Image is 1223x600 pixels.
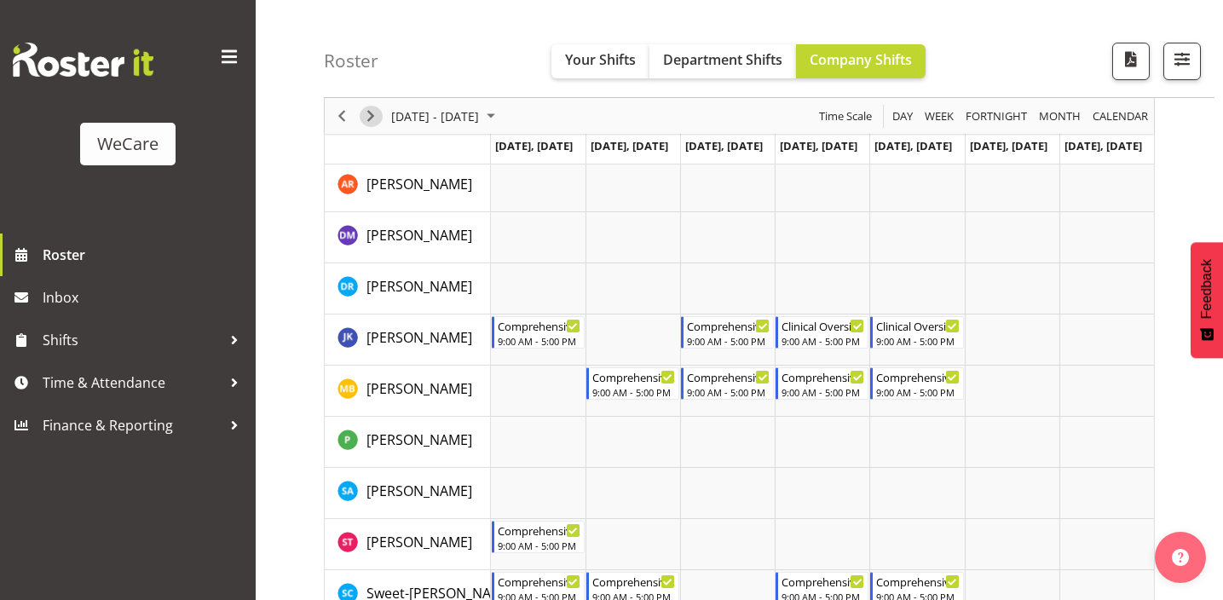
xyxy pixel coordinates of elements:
[498,573,580,590] div: Comprehensive Consult
[1163,43,1201,80] button: Filter Shifts
[1064,138,1142,153] span: [DATE], [DATE]
[366,225,472,245] a: [PERSON_NAME]
[1199,259,1214,319] span: Feedback
[366,277,472,296] span: [PERSON_NAME]
[366,481,472,501] a: [PERSON_NAME]
[1037,106,1082,127] span: Month
[498,522,580,539] div: Comprehensive Consult
[681,367,774,400] div: Matthew Brewer"s event - Comprehensive Consult Begin From Wednesday, September 10, 2025 at 9:00:0...
[782,385,864,399] div: 9:00 AM - 5:00 PM
[327,98,356,134] div: Previous
[1036,106,1084,127] button: Timeline Month
[923,106,955,127] span: Week
[874,138,952,153] span: [DATE], [DATE]
[366,482,472,500] span: [PERSON_NAME]
[890,106,916,127] button: Timeline Day
[325,314,491,366] td: John Ko resource
[366,378,472,399] a: [PERSON_NAME]
[876,368,959,385] div: Comprehensive Consult
[810,50,912,69] span: Company Shifts
[366,328,472,347] span: [PERSON_NAME]
[325,212,491,263] td: Deepti Mahajan resource
[43,327,222,353] span: Shifts
[1172,549,1189,566] img: help-xxl-2.png
[331,106,354,127] button: Previous
[13,43,153,77] img: Rosterit website logo
[876,573,959,590] div: Comprehensive Consult
[325,366,491,417] td: Matthew Brewer resource
[796,44,926,78] button: Company Shifts
[870,316,963,349] div: John Ko"s event - Clinical Oversight Begin From Friday, September 12, 2025 at 9:00:00 AM GMT+12:0...
[325,519,491,570] td: Simone Turner resource
[366,430,472,449] span: [PERSON_NAME]
[780,138,857,153] span: [DATE], [DATE]
[891,106,914,127] span: Day
[817,106,874,127] span: Time Scale
[498,539,580,552] div: 9:00 AM - 5:00 PM
[551,44,649,78] button: Your Shifts
[325,263,491,314] td: Deepti Raturi resource
[592,573,675,590] div: Comprehensive Consult
[43,412,222,438] span: Finance & Reporting
[782,334,864,348] div: 9:00 AM - 5:00 PM
[325,468,491,519] td: Sarah Abbott resource
[592,368,675,385] div: Comprehensive Consult
[43,370,222,395] span: Time & Attendance
[498,317,580,334] div: Comprehensive Consult
[495,138,573,153] span: [DATE], [DATE]
[492,316,585,349] div: John Ko"s event - Comprehensive Consult Begin From Monday, September 8, 2025 at 9:00:00 AM GMT+12...
[43,285,247,310] span: Inbox
[963,106,1030,127] button: Fortnight
[782,368,864,385] div: Comprehensive Consult
[687,317,770,334] div: Comprehensive Consult
[586,367,679,400] div: Matthew Brewer"s event - Comprehensive Consult Begin From Tuesday, September 9, 2025 at 9:00:00 A...
[776,316,868,349] div: John Ko"s event - Clinical Oversight Begin From Thursday, September 11, 2025 at 9:00:00 AM GMT+12...
[389,106,503,127] button: September 08 - 14, 2025
[876,385,959,399] div: 9:00 AM - 5:00 PM
[1091,106,1150,127] span: calendar
[492,521,585,553] div: Simone Turner"s event - Comprehensive Consult Begin From Monday, September 8, 2025 at 9:00:00 AM ...
[870,367,963,400] div: Matthew Brewer"s event - Comprehensive Consult Begin From Friday, September 12, 2025 at 9:00:00 A...
[366,532,472,552] a: [PERSON_NAME]
[43,242,247,268] span: Roster
[389,106,481,127] span: [DATE] - [DATE]
[356,98,385,134] div: Next
[565,50,636,69] span: Your Shifts
[876,334,959,348] div: 9:00 AM - 5:00 PM
[498,334,580,348] div: 9:00 AM - 5:00 PM
[366,175,472,193] span: [PERSON_NAME]
[964,106,1029,127] span: Fortnight
[360,106,383,127] button: Next
[663,50,782,69] span: Department Shifts
[592,385,675,399] div: 9:00 AM - 5:00 PM
[922,106,957,127] button: Timeline Week
[687,385,770,399] div: 9:00 AM - 5:00 PM
[591,138,668,153] span: [DATE], [DATE]
[366,276,472,297] a: [PERSON_NAME]
[970,138,1047,153] span: [DATE], [DATE]
[366,226,472,245] span: [PERSON_NAME]
[1112,43,1150,80] button: Download a PDF of the roster according to the set date range.
[366,533,472,551] span: [PERSON_NAME]
[649,44,796,78] button: Department Shifts
[1191,242,1223,358] button: Feedback - Show survey
[366,379,472,398] span: [PERSON_NAME]
[687,334,770,348] div: 9:00 AM - 5:00 PM
[816,106,875,127] button: Time Scale
[366,174,472,194] a: [PERSON_NAME]
[782,573,864,590] div: Comprehensive Consult
[97,131,159,157] div: WeCare
[685,138,763,153] span: [DATE], [DATE]
[324,51,378,71] h4: Roster
[325,161,491,212] td: Andrea Ramirez resource
[1090,106,1151,127] button: Month
[776,367,868,400] div: Matthew Brewer"s event - Comprehensive Consult Begin From Thursday, September 11, 2025 at 9:00:00...
[366,430,472,450] a: [PERSON_NAME]
[876,317,959,334] div: Clinical Oversight
[681,316,774,349] div: John Ko"s event - Comprehensive Consult Begin From Wednesday, September 10, 2025 at 9:00:00 AM GM...
[325,417,491,468] td: Pooja Prabhu resource
[782,317,864,334] div: Clinical Oversight
[687,368,770,385] div: Comprehensive Consult
[366,327,472,348] a: [PERSON_NAME]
